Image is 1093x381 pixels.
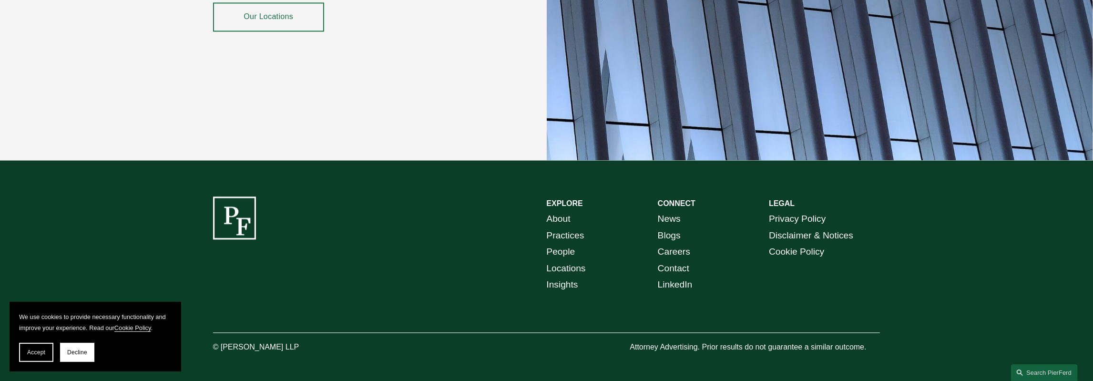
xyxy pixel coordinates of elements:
[769,211,826,227] a: Privacy Policy
[658,244,690,260] a: Careers
[67,349,87,356] span: Decline
[10,302,181,371] section: Cookie banner
[213,2,324,31] a: Our Locations
[658,227,681,244] a: Blogs
[658,277,693,293] a: LinkedIn
[547,199,583,207] strong: EXPLORE
[658,211,681,227] a: News
[114,324,151,331] a: Cookie Policy
[769,227,853,244] a: Disclaimer & Notices
[547,227,584,244] a: Practices
[630,340,880,354] p: Attorney Advertising. Prior results do not guarantee a similar outcome.
[60,343,94,362] button: Decline
[547,211,571,227] a: About
[658,199,695,207] strong: CONNECT
[547,277,578,293] a: Insights
[658,260,689,277] a: Contact
[769,244,824,260] a: Cookie Policy
[19,311,172,333] p: We use cookies to provide necessary functionality and improve your experience. Read our .
[19,343,53,362] button: Accept
[27,349,45,356] span: Accept
[769,199,795,207] strong: LEGAL
[1011,364,1078,381] a: Search this site
[213,340,352,354] p: © [PERSON_NAME] LLP
[547,260,586,277] a: Locations
[547,244,575,260] a: People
